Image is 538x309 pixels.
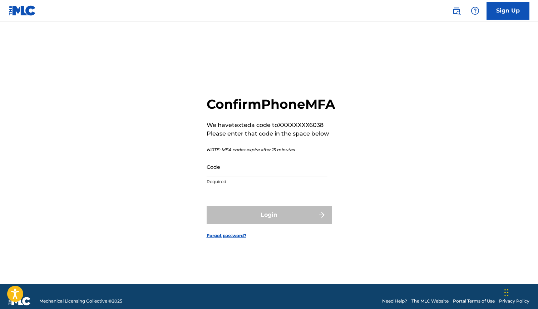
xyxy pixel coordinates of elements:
img: search [452,6,461,15]
a: Sign Up [487,2,529,20]
p: We have texted a code to XXXXXXXX6038 [207,121,335,129]
div: Help [468,4,482,18]
a: Public Search [449,4,464,18]
h2: Confirm Phone MFA [207,96,335,112]
div: Drag [504,282,509,303]
p: NOTE: MFA codes expire after 15 minutes [207,147,335,153]
a: Portal Terms of Use [453,298,495,304]
img: help [471,6,479,15]
img: logo [9,297,31,305]
img: MLC Logo [9,5,36,16]
span: Mechanical Licensing Collective © 2025 [39,298,122,304]
a: The MLC Website [411,298,449,304]
a: Privacy Policy [499,298,529,304]
p: Required [207,178,327,185]
a: Forgot password? [207,232,246,239]
p: Please enter that code in the space below [207,129,335,138]
a: Need Help? [382,298,407,304]
iframe: Chat Widget [502,275,538,309]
